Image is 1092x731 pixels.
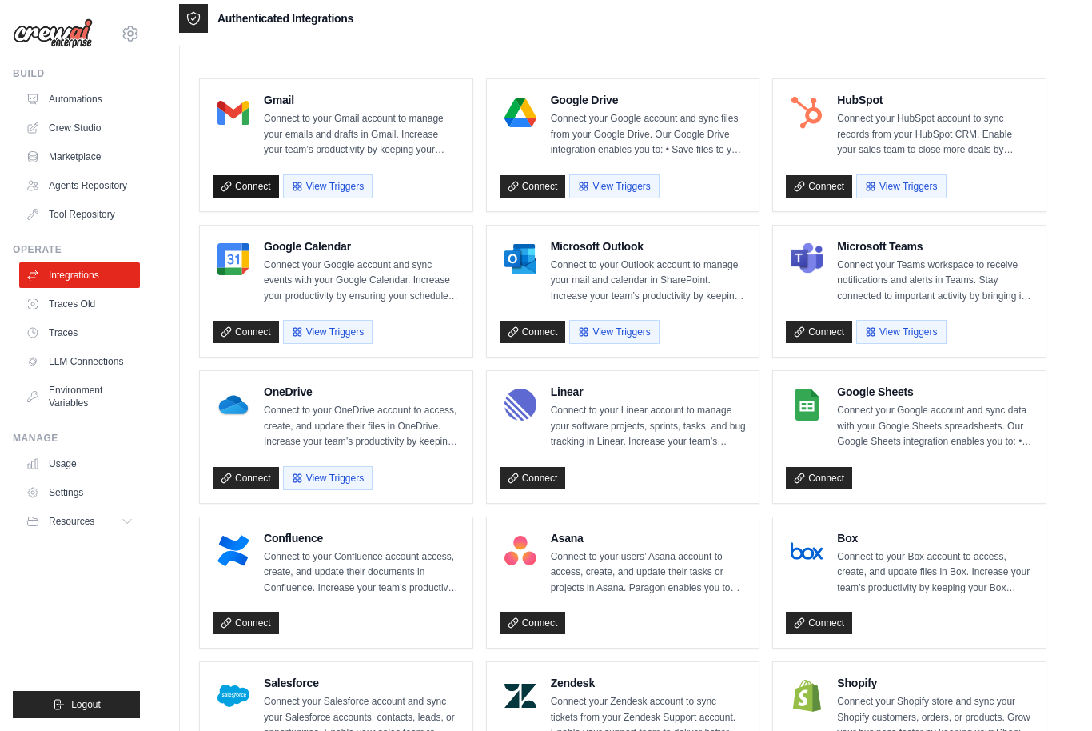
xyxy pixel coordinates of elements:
[49,515,94,528] span: Resources
[217,10,353,26] h3: Authenticated Integrations
[786,612,852,634] a: Connect
[213,612,279,634] a: Connect
[264,92,460,108] h4: Gmail
[504,243,536,275] img: Microsoft Outlook Logo
[19,451,140,477] a: Usage
[786,467,852,489] a: Connect
[551,238,747,254] h4: Microsoft Outlook
[504,680,536,712] img: Zendesk Logo
[504,97,536,129] img: Google Drive Logo
[551,403,747,450] p: Connect to your Linear account to manage your software projects, sprints, tasks, and bug tracking...
[551,92,747,108] h4: Google Drive
[500,612,566,634] a: Connect
[264,675,460,691] h4: Salesforce
[217,680,249,712] img: Salesforce Logo
[19,509,140,534] button: Resources
[213,321,279,343] a: Connect
[217,243,249,275] img: Google Calendar Logo
[264,549,460,597] p: Connect to your Confluence account access, create, and update their documents in Confluence. Incr...
[264,530,460,546] h4: Confluence
[837,675,1033,691] h4: Shopify
[19,480,140,505] a: Settings
[551,675,747,691] h4: Zendesk
[551,549,747,597] p: Connect to your users’ Asana account to access, create, and update their tasks or projects in Asa...
[791,680,823,712] img: Shopify Logo
[791,535,823,567] img: Box Logo
[837,258,1033,305] p: Connect your Teams workspace to receive notifications and alerts in Teams. Stay connected to impo...
[504,389,536,421] img: Linear Logo
[19,320,140,346] a: Traces
[264,258,460,305] p: Connect your Google account and sync events with your Google Calendar. Increase your productivity...
[837,403,1033,450] p: Connect your Google account and sync data with your Google Sheets spreadsheets. Our Google Sheets...
[19,291,140,317] a: Traces Old
[569,174,659,198] button: View Triggers
[837,530,1033,546] h4: Box
[217,97,249,129] img: Gmail Logo
[217,535,249,567] img: Confluence Logo
[213,467,279,489] a: Connect
[71,698,101,711] span: Logout
[837,92,1033,108] h4: HubSpot
[264,384,460,400] h4: OneDrive
[551,111,747,158] p: Connect your Google account and sync files from your Google Drive. Our Google Drive integration e...
[213,175,279,198] a: Connect
[283,466,373,490] button: View Triggers
[217,389,249,421] img: OneDrive Logo
[264,111,460,158] p: Connect to your Gmail account to manage your emails and drafts in Gmail. Increase your team’s pro...
[19,173,140,198] a: Agents Repository
[19,86,140,112] a: Automations
[791,97,823,129] img: HubSpot Logo
[786,321,852,343] a: Connect
[13,691,140,718] button: Logout
[551,530,747,546] h4: Asana
[856,320,946,344] button: View Triggers
[791,389,823,421] img: Google Sheets Logo
[837,384,1033,400] h4: Google Sheets
[19,202,140,227] a: Tool Repository
[13,18,93,49] img: Logo
[837,238,1033,254] h4: Microsoft Teams
[19,349,140,374] a: LLM Connections
[283,174,373,198] button: View Triggers
[856,174,946,198] button: View Triggers
[786,175,852,198] a: Connect
[504,535,536,567] img: Asana Logo
[500,321,566,343] a: Connect
[264,403,460,450] p: Connect to your OneDrive account to access, create, and update their files in OneDrive. Increase ...
[19,262,140,288] a: Integrations
[13,432,140,445] div: Manage
[13,67,140,80] div: Build
[19,144,140,170] a: Marketplace
[264,238,460,254] h4: Google Calendar
[19,377,140,416] a: Environment Variables
[569,320,659,344] button: View Triggers
[837,549,1033,597] p: Connect to your Box account to access, create, and update files in Box. Increase your team’s prod...
[13,243,140,256] div: Operate
[791,243,823,275] img: Microsoft Teams Logo
[837,111,1033,158] p: Connect your HubSpot account to sync records from your HubSpot CRM. Enable your sales team to clo...
[551,258,747,305] p: Connect to your Outlook account to manage your mail and calendar in SharePoint. Increase your tea...
[551,384,747,400] h4: Linear
[283,320,373,344] button: View Triggers
[19,115,140,141] a: Crew Studio
[500,467,566,489] a: Connect
[500,175,566,198] a: Connect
